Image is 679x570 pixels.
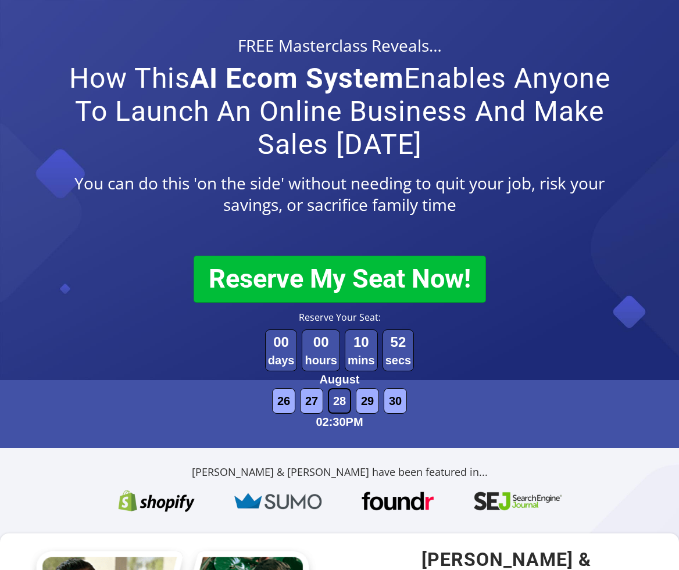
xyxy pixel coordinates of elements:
[305,332,337,352] div: 00
[190,62,404,95] b: AI Ecom System
[385,332,412,352] div: 52
[384,388,407,414] div: 30
[385,352,412,369] div: secs
[305,352,337,369] div: hours
[348,352,375,369] div: mins
[26,465,653,479] div: [PERSON_NAME] & [PERSON_NAME] have been featured in...
[356,388,379,414] div: 29
[316,414,363,431] div: 02:30PM
[60,173,619,215] div: You can do this 'on the side' without needing to quit your job, risk your savings, or sacrifice f...
[348,332,375,352] div: 10
[272,388,295,414] div: 26
[60,56,619,167] div: How This Enables Anyone To Launch An Online Business And Make Sales [DATE]
[268,332,295,352] div: 00
[320,371,360,388] div: August
[194,256,486,303] button: Reserve My Seat Now!
[145,311,534,324] div: Reserve Your Seat:
[328,388,351,414] div: 28
[300,388,323,414] div: 27
[268,352,295,369] div: days
[60,35,619,56] div: FREE Masterclass Reveals…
